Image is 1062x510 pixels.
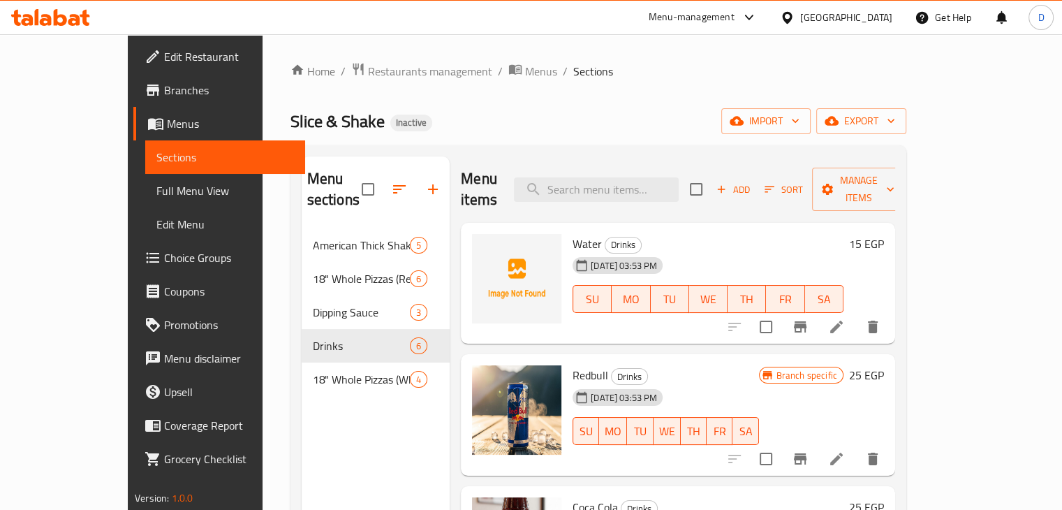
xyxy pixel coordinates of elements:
[812,168,906,211] button: Manage items
[711,179,755,201] button: Add
[164,82,294,99] span: Branches
[800,10,892,25] div: [GEOGRAPHIC_DATA]
[732,112,799,130] span: import
[827,112,895,130] span: export
[498,63,503,80] li: /
[133,40,305,73] a: Edit Restaurant
[649,9,735,26] div: Menu-management
[573,285,612,313] button: SU
[307,168,362,210] h2: Menu sections
[390,115,432,131] div: Inactive
[133,107,305,140] a: Menus
[823,172,894,207] span: Manage items
[172,489,193,507] span: 1.0.0
[579,289,606,309] span: SU
[302,329,450,363] div: Drinks6
[313,371,410,388] span: 18" Whole Pizzas (White Sauce)
[411,272,427,286] span: 6
[605,237,641,253] span: Drinks
[707,417,732,445] button: FR
[133,342,305,375] a: Menu disclaimer
[849,365,884,385] h6: 25 EGP
[164,451,294,467] span: Grocery Checklist
[302,363,450,396] div: 18" Whole Pizzas (White Sauce)4
[156,216,294,233] span: Edit Menu
[313,237,410,254] span: American Thick Shakes (3 scoops ice cream each)
[771,369,843,382] span: Branch specific
[133,442,305,476] a: Grocery Checklist
[302,223,450,402] nav: Menu sections
[711,179,755,201] span: Add item
[828,319,845,335] a: Edit menu item
[145,174,305,207] a: Full Menu View
[411,340,427,353] span: 6
[133,308,305,342] a: Promotions
[611,368,648,385] div: Drinks
[573,63,613,80] span: Sections
[772,289,799,309] span: FR
[313,337,410,354] span: Drinks
[849,234,884,254] h6: 15 EGP
[738,421,753,442] span: SA
[755,179,812,201] span: Sort items
[525,63,557,80] span: Menus
[627,417,653,445] button: TU
[633,421,647,442] span: TU
[411,239,427,252] span: 5
[751,312,781,342] span: Select to update
[732,417,758,445] button: SA
[133,275,305,308] a: Coupons
[472,234,561,323] img: Water
[508,62,557,80] a: Menus
[133,409,305,442] a: Coverage Report
[585,259,663,272] span: [DATE] 03:53 PM
[573,233,602,254] span: Water
[156,182,294,199] span: Full Menu View
[164,48,294,65] span: Edit Restaurant
[856,310,890,344] button: delete
[164,283,294,300] span: Coupons
[617,289,644,309] span: MO
[351,62,492,80] a: Restaurants management
[585,391,663,405] span: [DATE] 03:53 PM
[733,289,760,309] span: TH
[156,149,294,166] span: Sections
[164,316,294,333] span: Promotions
[313,304,410,321] span: Dipping Sauce
[1038,10,1044,25] span: D
[313,270,410,287] div: 18" Whole Pizzas (Red Sauce)
[656,289,684,309] span: TU
[579,421,593,442] span: SU
[368,63,492,80] span: Restaurants management
[410,371,427,388] div: items
[461,168,497,210] h2: Menu items
[686,421,701,442] span: TH
[751,444,781,474] span: Select to update
[145,140,305,174] a: Sections
[783,310,817,344] button: Branch-specific-item
[681,417,707,445] button: TH
[135,489,169,507] span: Version:
[689,285,728,313] button: WE
[599,417,627,445] button: MO
[714,182,752,198] span: Add
[573,365,608,386] span: Redbull
[302,228,450,262] div: American Thick Shakes (3 scoops ice cream each)5
[390,117,432,129] span: Inactive
[290,63,335,80] a: Home
[133,375,305,409] a: Upsell
[651,285,689,313] button: TU
[856,442,890,476] button: delete
[783,442,817,476] button: Branch-specific-item
[145,207,305,241] a: Edit Menu
[164,384,294,400] span: Upsell
[765,182,803,198] span: Sort
[816,108,906,134] button: export
[164,350,294,367] span: Menu disclaimer
[302,296,450,329] div: Dipping Sauce3
[472,365,561,455] img: Redbull
[416,173,450,206] button: Add section
[133,73,305,107] a: Branches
